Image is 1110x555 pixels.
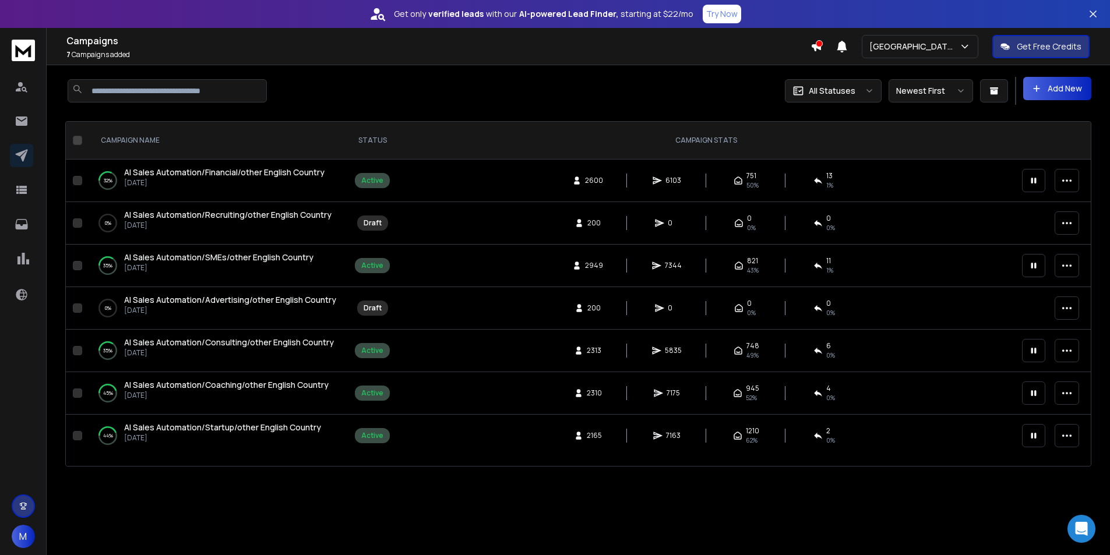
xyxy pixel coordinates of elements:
span: 7 [66,50,71,59]
span: 0 % [826,393,835,402]
td: 45%AI Sales Automation/Coaching/other English Country[DATE] [87,372,348,415]
p: [DATE] [124,178,325,188]
p: [DATE] [124,306,336,315]
a: AI Sales Automation/Startup/other English Country [124,422,321,433]
span: 1 % [826,181,833,190]
p: Campaigns added [66,50,811,59]
p: [GEOGRAPHIC_DATA] [869,41,959,52]
button: Get Free Credits [992,35,1090,58]
p: [DATE] [124,348,334,358]
span: 4 [826,384,831,393]
span: 6103 [665,176,681,185]
div: Draft [364,303,382,313]
p: Get only with our starting at $22/mo [394,8,693,20]
a: AI Sales Automation/Advertising/other English Country [124,294,336,306]
div: Active [361,176,383,185]
a: AI Sales Automation/Financial/other English Country [124,167,325,178]
button: Newest First [889,79,973,102]
div: Active [361,431,383,440]
span: 11 [826,256,831,266]
span: 0 [668,218,679,228]
span: 0 [826,299,831,308]
p: [DATE] [124,391,329,400]
span: 50 % [746,181,759,190]
div: Open Intercom Messenger [1067,515,1095,543]
span: 0 % [826,436,835,445]
p: [DATE] [124,263,313,273]
span: 7163 [666,431,681,440]
span: 0% [826,308,835,317]
p: 35 % [103,345,112,356]
p: 0 % [105,302,111,314]
img: logo [12,40,35,61]
div: Active [361,346,383,355]
span: 5835 [665,346,682,355]
span: 821 [747,256,758,266]
a: AI Sales Automation/Recruiting/other English Country [124,209,332,221]
span: 2949 [585,261,603,270]
th: STATUS [348,122,397,160]
th: CAMPAIGN NAME [87,122,348,160]
p: 45 % [103,387,113,399]
span: 0 [747,214,752,223]
span: 2313 [587,346,601,355]
span: 200 [587,303,601,313]
span: 0 [747,299,752,308]
span: AI Sales Automation/Advertising/other English Country [124,294,336,305]
span: 43 % [747,266,759,275]
span: 2165 [587,431,602,440]
span: 2 [826,426,830,436]
span: 62 % [746,436,757,445]
button: M [12,525,35,548]
span: 0 % [826,351,835,360]
a: AI Sales Automation/Consulting/other English Country [124,337,334,348]
p: Get Free Credits [1017,41,1081,52]
span: 7344 [665,261,682,270]
p: 0 % [105,217,111,229]
span: 200 [587,218,601,228]
span: 0 [668,303,679,313]
strong: verified leads [428,8,484,20]
span: 2310 [587,388,602,398]
p: Try Now [706,8,738,20]
span: 1 % [826,266,833,275]
span: AI Sales Automation/Coaching/other English Country [124,379,329,390]
span: 13 [826,171,833,181]
p: All Statuses [809,85,855,97]
td: 35%AI Sales Automation/SMEs/other English Country[DATE] [87,245,348,287]
span: 0% [826,223,835,232]
a: AI Sales Automation/Coaching/other English Country [124,379,329,391]
p: 44 % [103,430,113,441]
button: Add New [1023,77,1091,100]
span: 1210 [746,426,759,436]
span: 0% [747,223,756,232]
p: [DATE] [124,433,321,443]
td: 44%AI Sales Automation/Startup/other English Country[DATE] [87,415,348,457]
span: 7175 [667,388,680,398]
div: Active [361,261,383,270]
td: 0%AI Sales Automation/Recruiting/other English Country[DATE] [87,202,348,245]
span: AI Sales Automation/Recruiting/other English Country [124,209,332,220]
a: AI Sales Automation/SMEs/other English Country [124,252,313,263]
td: 0%AI Sales Automation/Advertising/other English Country[DATE] [87,287,348,330]
button: Try Now [703,5,741,23]
span: 49 % [746,351,759,360]
span: 751 [746,171,756,181]
span: 945 [746,384,759,393]
td: 35%AI Sales Automation/Consulting/other English Country[DATE] [87,330,348,372]
h1: Campaigns [66,34,811,48]
div: Active [361,388,383,398]
th: CAMPAIGN STATS [397,122,1015,160]
span: 2600 [585,176,603,185]
span: 748 [746,341,759,351]
p: 35 % [103,260,112,271]
span: 0% [747,308,756,317]
p: 32 % [104,175,112,186]
div: Draft [364,218,382,228]
strong: AI-powered Lead Finder, [519,8,618,20]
